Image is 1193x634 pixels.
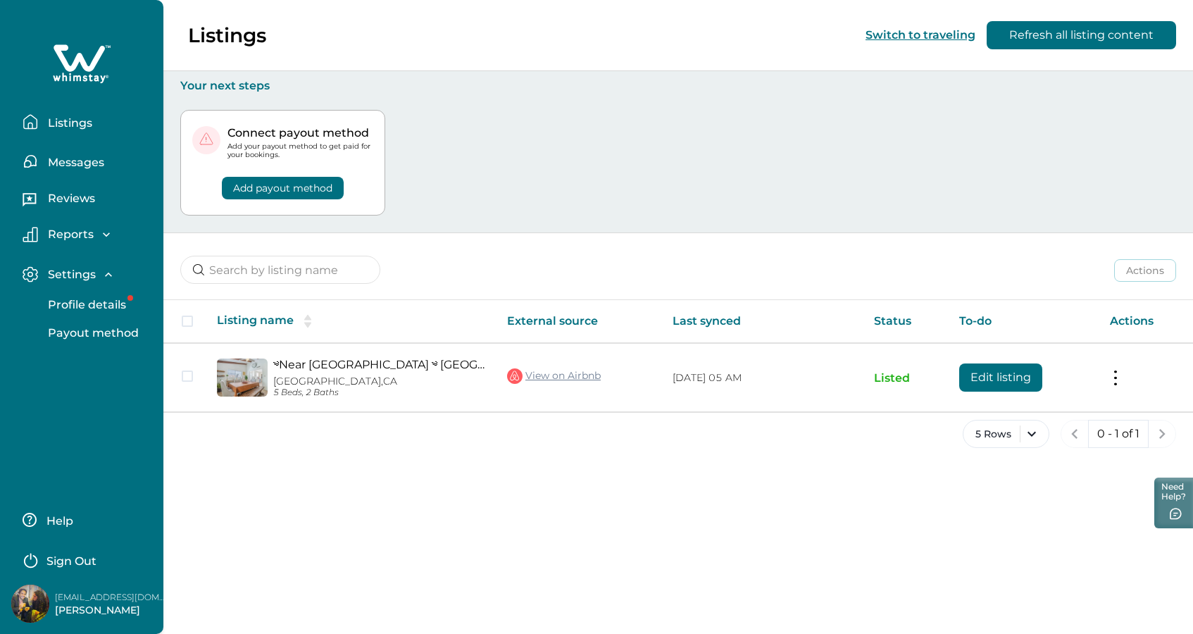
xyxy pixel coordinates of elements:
button: Messages [23,147,152,175]
button: previous page [1061,420,1089,448]
button: Profile details [32,291,162,319]
p: Your next steps [180,79,1176,93]
p: Reviews [44,192,95,206]
th: Listing name [206,300,496,343]
p: [DATE] 05 AM [673,371,851,385]
p: Help [42,514,73,528]
p: [GEOGRAPHIC_DATA], CA [273,375,485,387]
button: Refresh all listing content [987,21,1176,49]
button: 0 - 1 of 1 [1088,420,1149,448]
th: Last synced [661,300,862,343]
th: Status [863,300,948,343]
button: sorting [294,314,322,328]
p: 0 - 1 of 1 [1097,427,1139,441]
p: Sign Out [46,554,96,568]
input: Search by listing name [180,256,380,284]
button: Actions [1114,259,1176,282]
button: Reports [23,227,152,242]
button: Switch to traveling [866,28,975,42]
th: External source [496,300,661,343]
button: Help [23,506,147,534]
button: Edit listing [959,363,1042,392]
button: Settings [23,266,152,282]
button: Add payout method [222,177,344,199]
button: 5 Rows [963,420,1049,448]
th: To-do [948,300,1099,343]
p: Listed [874,371,937,385]
p: Payout method [44,326,139,340]
button: Payout method [32,319,162,347]
p: Listings [44,116,92,130]
th: Actions [1099,300,1193,343]
button: Sign Out [23,545,147,573]
p: Listings [188,23,266,47]
p: [PERSON_NAME] [55,604,168,618]
p: [EMAIL_ADDRESS][DOMAIN_NAME] [55,590,168,604]
div: Settings [23,291,152,347]
p: Connect payout method [227,126,373,140]
p: 5 Beds, 2 Baths [273,387,485,398]
p: Settings [44,268,96,282]
button: Reviews [23,187,152,215]
a: View on Airbnb [507,367,601,385]
a: ༄Near [GEOGRAPHIC_DATA] ༄ [GEOGRAPHIC_DATA] Escape ༄ Hot Tub ༄ BBQ [273,358,485,371]
img: Whimstay Host [11,585,49,623]
p: Add your payout method to get paid for your bookings. [227,142,373,159]
p: Profile details [44,298,126,312]
img: propertyImage_༄Near Hollywood ༄ LA Cozy Escape ༄ Hot Tub ༄ BBQ [217,359,268,397]
p: Messages [44,156,104,170]
button: Listings [23,108,152,136]
p: Reports [44,228,94,242]
button: next page [1148,420,1176,448]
